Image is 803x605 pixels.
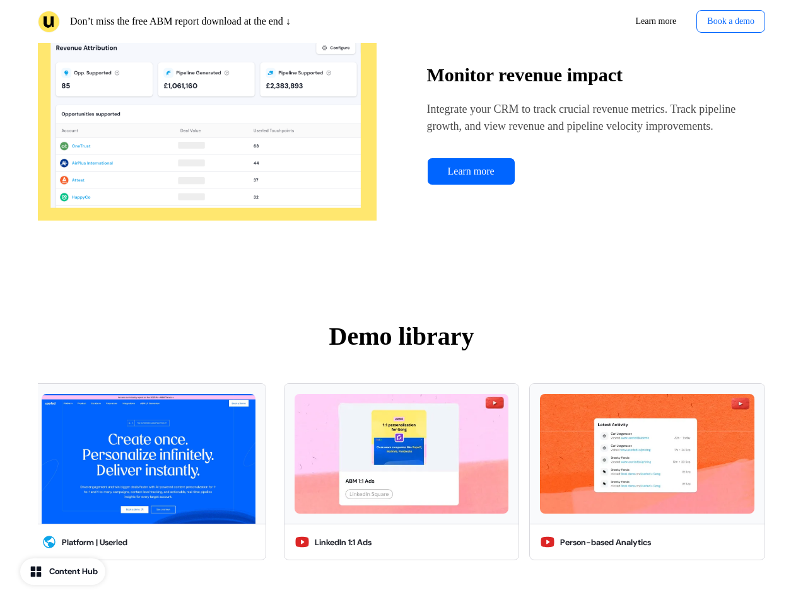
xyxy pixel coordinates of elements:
[31,383,266,561] button: Platform | UserledPlatform | Userled
[427,158,515,185] a: Learn more
[529,383,765,561] button: Person-based AnalyticsPerson-based Analytics
[560,536,651,549] div: Person-based Analytics
[284,383,519,561] button: LinkedIn 1:1 AdsLinkedIn 1:1 Ads
[315,536,372,549] div: LinkedIn 1:1 Ads
[62,536,127,549] div: Platform | Userled
[696,10,765,33] button: Book a demo
[625,10,686,33] a: Learn more
[70,14,291,29] p: Don’t miss the free ABM report download at the end ↓
[42,394,255,524] img: Platform | Userled
[540,394,754,514] img: Person-based Analytics
[20,558,105,585] button: Content Hub
[427,64,743,86] h4: Monitor revenue impact
[49,565,98,578] div: Content Hub
[38,318,765,355] p: Demo library
[295,394,508,514] img: LinkedIn 1:1 Ads
[427,101,743,135] p: Integrate your CRM to track crucial revenue metrics. Track pipeline growth, and view revenue and ...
